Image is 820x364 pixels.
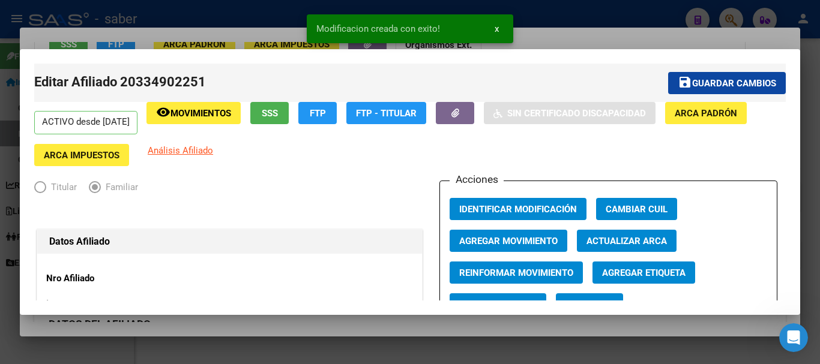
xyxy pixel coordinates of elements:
[459,299,537,310] span: Vencimiento PMI
[250,102,289,124] button: SSS
[156,105,170,119] mat-icon: remove_red_eye
[779,323,808,352] iframe: Intercom live chat
[459,236,558,246] span: Agregar Movimiento
[586,236,667,246] span: Actualizar ARCA
[450,172,504,187] h3: Acciones
[170,108,231,119] span: Movimientos
[148,145,213,156] span: Análisis Afiliado
[485,18,508,40] button: x
[310,108,326,119] span: FTP
[484,102,656,124] button: Sin Certificado Discapacidad
[34,74,206,89] span: Editar Afiliado 20334902251
[495,23,499,34] span: x
[44,150,119,161] span: ARCA Impuestos
[262,108,278,119] span: SSS
[596,198,677,220] button: Cambiar CUIL
[592,261,695,284] button: Agregar Etiqueta
[298,102,337,124] button: FTP
[459,267,573,278] span: Reinformar Movimiento
[356,108,417,119] span: FTP - Titular
[450,230,567,252] button: Agregar Movimiento
[668,72,786,94] button: Guardar cambios
[556,293,623,315] button: Categoria
[450,293,546,315] button: Vencimiento PMI
[565,299,613,310] span: Categoria
[450,261,583,284] button: Reinformar Movimiento
[101,181,138,194] span: Familiar
[49,234,410,249] h1: Datos Afiliado
[678,75,692,89] mat-icon: save
[34,144,129,166] button: ARCA Impuestos
[602,267,686,278] span: Agregar Etiqueta
[606,204,668,215] span: Cambiar CUIL
[146,102,241,124] button: Movimientos
[34,184,150,195] mat-radio-group: Elija una opción
[450,198,586,220] button: Identificar Modificación
[34,111,137,134] p: ACTIVO desde [DATE]
[577,230,677,252] button: Actualizar ARCA
[692,78,776,89] span: Guardar cambios
[459,204,577,215] span: Identificar Modificación
[46,272,156,285] p: Nro Afiliado
[346,102,426,124] button: FTP - Titular
[675,108,737,119] span: ARCA Padrón
[507,108,646,119] span: Sin Certificado Discapacidad
[46,181,77,194] span: Titular
[316,23,440,35] span: Modificacion creada con exito!
[665,102,747,124] button: ARCA Padrón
